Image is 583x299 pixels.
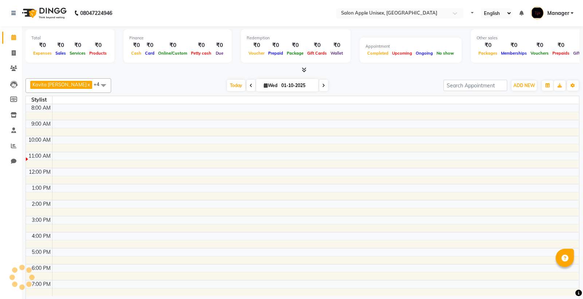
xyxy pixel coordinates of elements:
[531,7,544,19] img: Manager
[30,184,52,192] div: 1:00 PM
[94,81,105,87] span: +4
[54,41,68,50] div: ₹0
[27,152,52,160] div: 11:00 AM
[31,51,54,56] span: Expenses
[80,3,112,23] b: 08047224946
[247,35,345,41] div: Redemption
[227,80,245,91] span: Today
[414,51,435,56] span: Ongoing
[266,51,285,56] span: Prepaid
[390,51,414,56] span: Upcoming
[529,41,551,50] div: ₹0
[27,136,52,144] div: 10:00 AM
[266,41,285,50] div: ₹0
[547,9,569,17] span: Manager
[30,120,52,128] div: 9:00 AM
[365,51,390,56] span: Completed
[87,82,90,87] a: x
[27,168,52,176] div: 12:00 PM
[262,83,279,88] span: Wed
[551,41,571,50] div: ₹0
[551,51,571,56] span: Prepaids
[87,51,109,56] span: Products
[26,96,52,104] div: Stylist
[143,51,156,56] span: Card
[247,41,266,50] div: ₹0
[365,43,456,50] div: Appointment
[129,41,143,50] div: ₹0
[68,51,87,56] span: Services
[30,248,52,256] div: 5:00 PM
[156,41,189,50] div: ₹0
[213,41,226,50] div: ₹0
[189,51,213,56] span: Petty cash
[443,80,507,91] input: Search Appointment
[129,35,226,41] div: Finance
[30,232,52,240] div: 4:00 PM
[305,51,329,56] span: Gift Cards
[329,41,345,50] div: ₹0
[30,200,52,208] div: 2:00 PM
[305,41,329,50] div: ₹0
[30,104,52,112] div: 8:00 AM
[477,41,499,50] div: ₹0
[30,280,52,288] div: 7:00 PM
[529,51,551,56] span: Vouchers
[512,80,537,91] button: ADD NEW
[31,35,109,41] div: Total
[143,41,156,50] div: ₹0
[513,83,535,88] span: ADD NEW
[19,3,69,23] img: logo
[285,51,305,56] span: Package
[279,80,316,91] input: 2025-10-01
[499,41,529,50] div: ₹0
[30,264,52,272] div: 6:00 PM
[499,51,529,56] span: Memberships
[30,216,52,224] div: 3:00 PM
[214,51,225,56] span: Due
[156,51,189,56] span: Online/Custom
[477,51,499,56] span: Packages
[129,51,143,56] span: Cash
[329,51,345,56] span: Wallet
[247,51,266,56] span: Voucher
[68,41,87,50] div: ₹0
[189,41,213,50] div: ₹0
[32,82,87,87] span: Kavita [PERSON_NAME]
[285,41,305,50] div: ₹0
[31,41,54,50] div: ₹0
[87,41,109,50] div: ₹0
[435,51,456,56] span: No show
[54,51,68,56] span: Sales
